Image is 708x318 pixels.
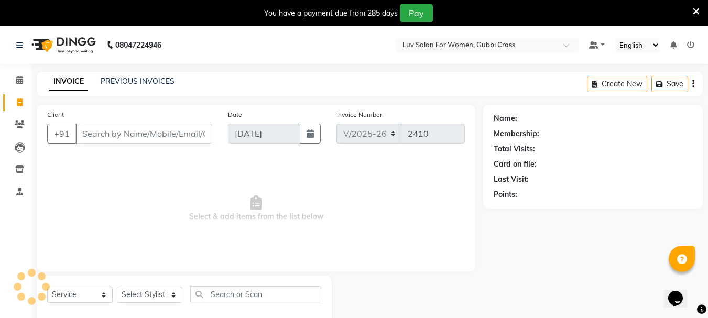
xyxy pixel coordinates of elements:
[101,76,175,86] a: PREVIOUS INVOICES
[494,159,537,170] div: Card on file:
[587,76,647,92] button: Create New
[336,110,382,119] label: Invoice Number
[494,189,517,200] div: Points:
[49,72,88,91] a: INVOICE
[400,4,433,22] button: Pay
[494,174,529,185] div: Last Visit:
[47,156,465,261] span: Select & add items from the list below
[27,30,99,60] img: logo
[115,30,161,60] b: 08047224946
[264,8,398,19] div: You have a payment due from 285 days
[651,76,688,92] button: Save
[75,124,212,144] input: Search by Name/Mobile/Email/Code
[494,113,517,124] div: Name:
[494,128,539,139] div: Membership:
[228,110,242,119] label: Date
[47,110,64,119] label: Client
[494,144,535,155] div: Total Visits:
[190,286,321,302] input: Search or Scan
[47,124,77,144] button: +91
[664,276,698,308] iframe: chat widget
